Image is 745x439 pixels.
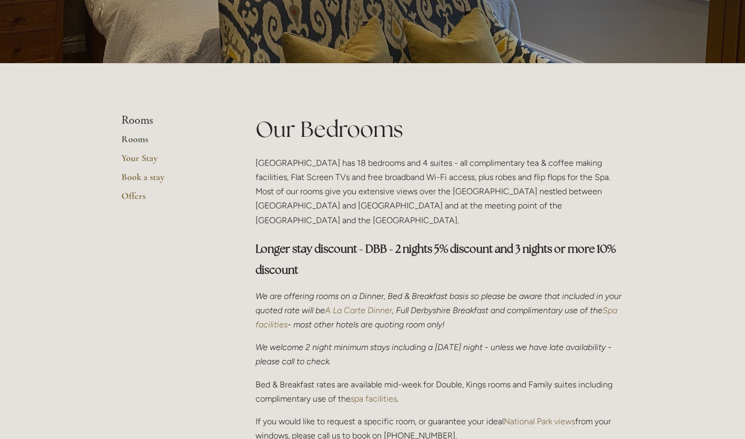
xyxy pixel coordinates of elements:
a: Book a stay [121,171,222,190]
p: [GEOGRAPHIC_DATA] has 18 bedrooms and 4 suites - all complimentary tea & coffee making facilities... [256,156,624,227]
a: Offers [121,190,222,209]
li: Rooms [121,114,222,127]
a: Your Stay [121,152,222,171]
a: spa facilities [351,394,397,404]
em: We are offering rooms on a Dinner, Bed & Breakfast basis so please be aware that included in your... [256,291,624,315]
a: National Park views [504,416,575,426]
strong: Longer stay discount - DBB - 2 nights 5% discount and 3 nights or more 10% discount [256,242,618,277]
a: Rooms [121,133,222,152]
em: We welcome 2 night minimum stays including a [DATE] night - unless we have late availability - pl... [256,342,614,366]
em: - most other hotels are quoting room only! [288,320,445,330]
em: , Full Derbyshire Breakfast and complimentary use of the [392,305,603,315]
h1: Our Bedrooms [256,114,624,145]
p: Bed & Breakfast rates are available mid-week for Double, Kings rooms and Family suites including ... [256,377,624,406]
a: A La Carte Dinner [325,305,392,315]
